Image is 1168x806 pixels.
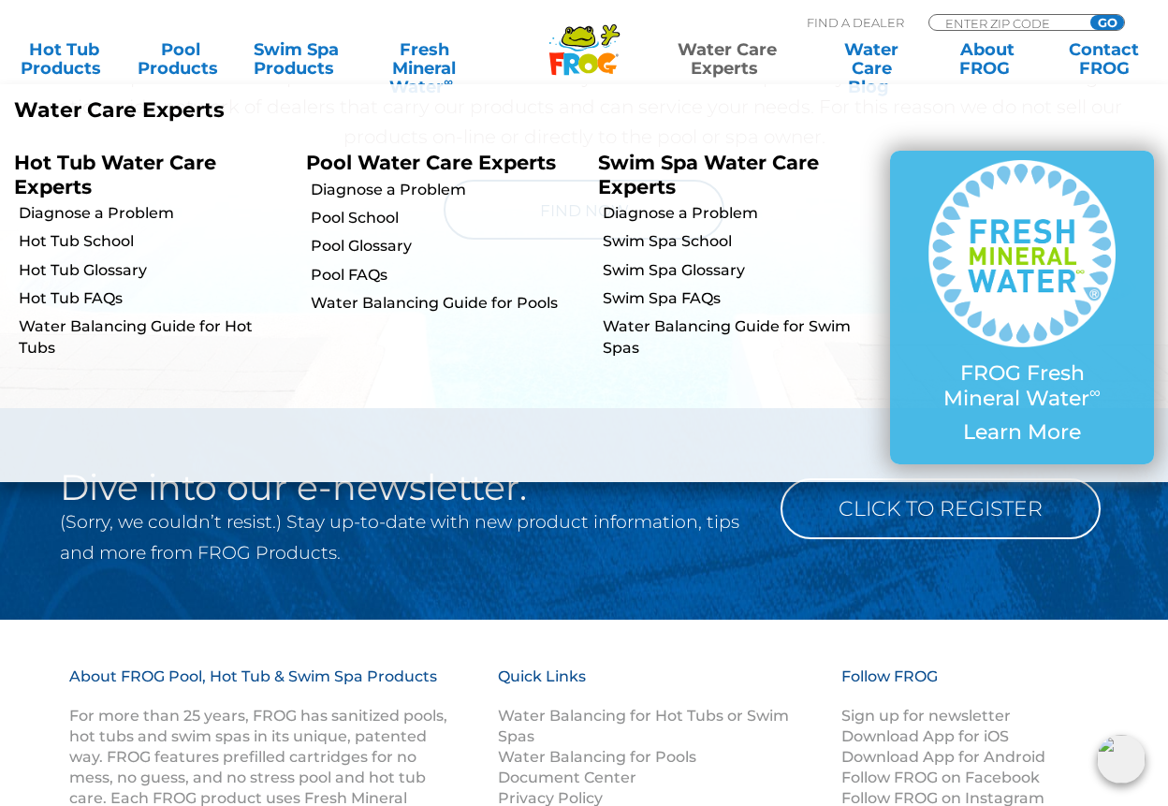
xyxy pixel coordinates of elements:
[927,160,1117,454] a: FROG Fresh Mineral Water∞ Learn More
[311,208,584,228] a: Pool School
[60,506,752,568] p: (Sorry, we couldn’t resist.) Stay up-to-date with new product information, tips and more from FRO...
[311,293,584,314] a: Water Balancing Guide for Pools
[498,769,636,786] a: Document Center
[19,231,292,252] a: Hot Tub School
[841,769,1040,786] a: Follow FROG on Facebook
[60,469,752,506] h2: Dive into our e-newsletter.
[498,748,696,766] a: Water Balancing for Pools
[603,231,876,252] a: Swim Spa School
[69,667,451,706] h3: About FROG Pool, Hot Tub & Swim Spa Products
[826,40,917,78] a: Water CareBlog
[603,260,876,281] a: Swim Spa Glossary
[807,14,904,31] p: Find A Dealer
[498,707,789,745] a: Water Balancing for Hot Tubs or Swim Spas
[603,203,876,224] a: Diagnose a Problem
[1097,735,1146,784] img: openIcon
[943,15,1070,31] input: Zip Code Form
[598,151,819,198] a: Swim Spa Water Care Experts
[1090,15,1124,30] input: GO
[14,151,216,198] a: Hot Tub Water Care Experts
[841,727,1009,745] a: Download App for iOS
[841,748,1045,766] a: Download App for Android
[498,667,818,706] h3: Quick Links
[311,265,584,286] a: Pool FAQs
[603,316,876,359] a: Water Balancing Guide for Swim Spas
[942,40,1033,78] a: AboutFROG
[927,361,1117,411] p: FROG Fresh Mineral Water
[19,203,292,224] a: Diagnose a Problem
[306,151,556,174] a: Pool Water Care Experts
[19,40,109,78] a: Hot TubProducts
[841,707,1011,725] a: Sign up for newsletter
[19,316,292,359] a: Water Balancing Guide for Hot Tubs
[927,420,1117,445] p: Learn More
[1089,383,1101,402] sup: ∞
[19,288,292,309] a: Hot Tub FAQs
[368,40,481,78] a: Fresh MineralWater∞
[653,40,800,78] a: Water CareExperts
[14,98,570,123] p: Water Care Experts
[19,260,292,281] a: Hot Tub Glossary
[603,288,876,309] a: Swim Spa FAQs
[444,74,453,89] sup: ∞
[781,478,1101,539] a: Click to Register
[311,180,584,200] a: Diagnose a Problem
[311,236,584,256] a: Pool Glossary
[135,40,226,78] a: PoolProducts
[252,40,343,78] a: Swim SpaProducts
[1058,40,1149,78] a: ContactFROG
[841,667,1075,706] h3: Follow FROG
